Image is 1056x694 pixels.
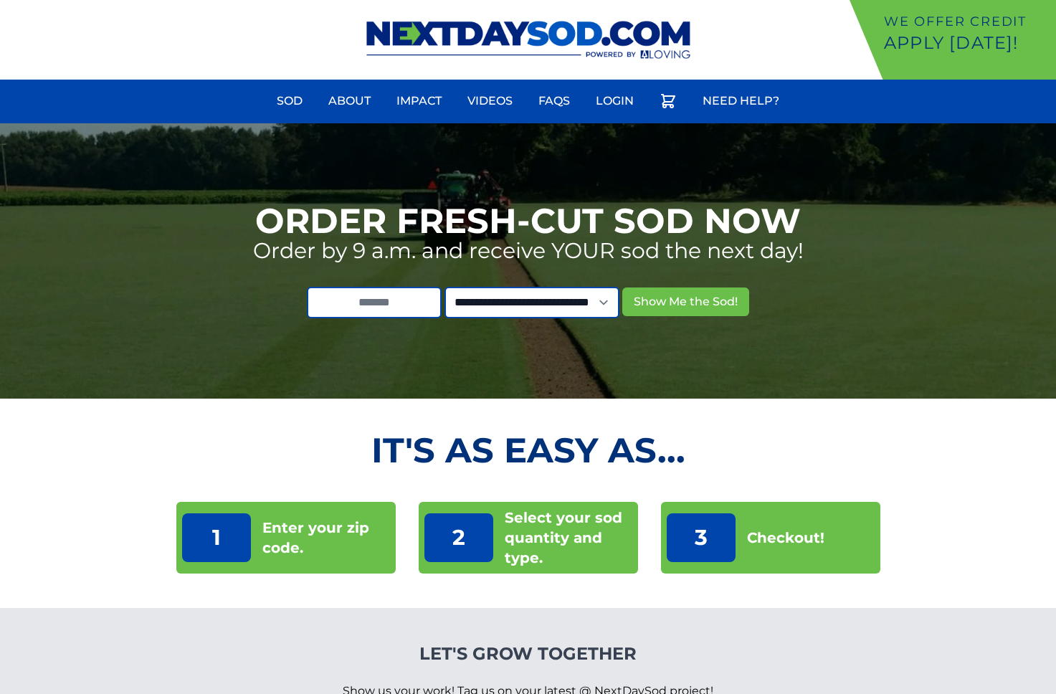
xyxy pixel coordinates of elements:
p: Enter your zip code. [262,518,390,558]
a: Need Help? [694,84,788,118]
p: 2 [424,513,493,562]
p: We offer Credit [884,11,1050,32]
a: Videos [459,84,521,118]
h4: Let's Grow Together [343,642,713,665]
a: FAQs [530,84,579,118]
button: Show Me the Sod! [622,287,749,316]
p: Order by 9 a.m. and receive YOUR sod the next day! [253,238,804,264]
p: 1 [182,513,251,562]
p: Apply [DATE]! [884,32,1050,54]
a: Login [587,84,642,118]
p: 3 [667,513,736,562]
a: About [320,84,379,118]
p: Checkout! [747,528,824,548]
h2: It's as Easy As... [176,433,880,467]
a: Sod [268,84,311,118]
p: Select your sod quantity and type. [505,508,632,568]
h1: Order Fresh-Cut Sod Now [255,204,801,238]
a: Impact [388,84,450,118]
